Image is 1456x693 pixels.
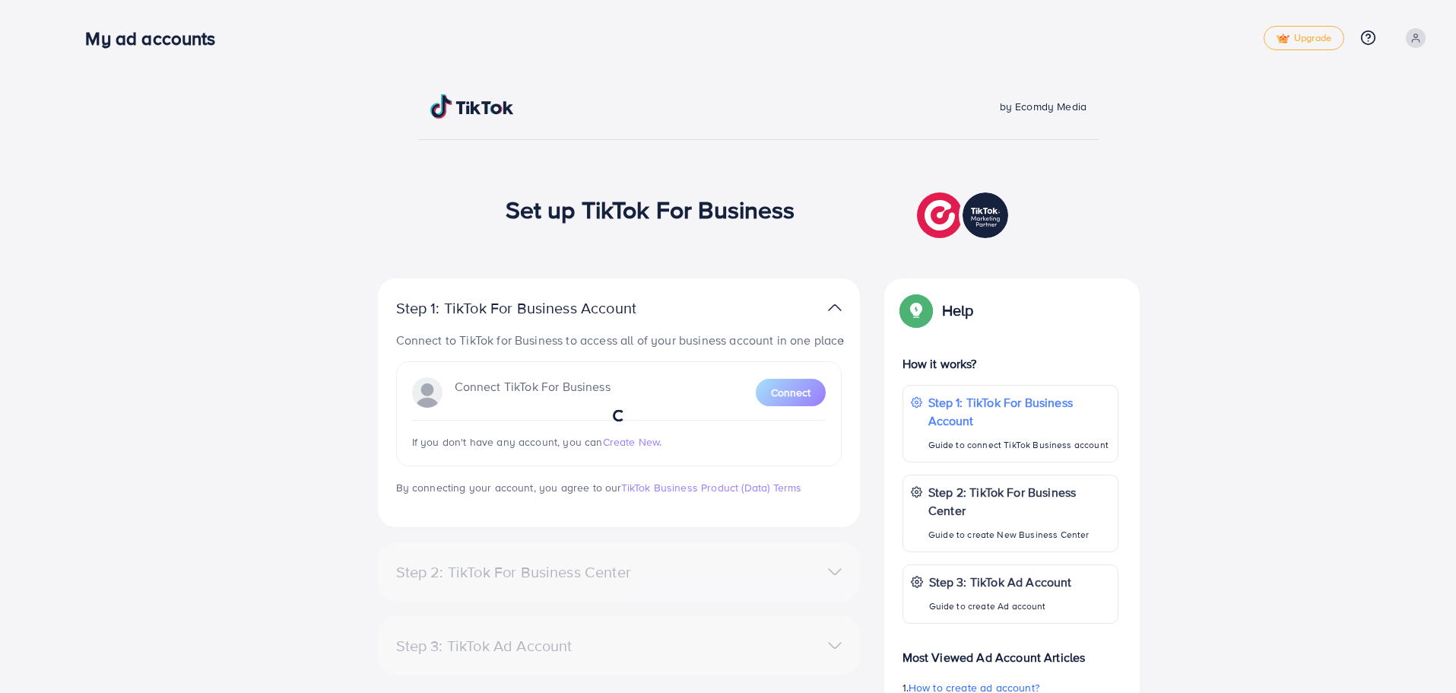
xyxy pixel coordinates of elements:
[828,297,842,319] img: TikTok partner
[1277,33,1331,44] span: Upgrade
[396,299,685,317] p: Step 1: TikTok For Business Account
[1264,26,1344,50] a: tickUpgrade
[506,195,795,224] h1: Set up TikTok For Business
[1277,33,1289,44] img: tick
[928,393,1110,430] p: Step 1: TikTok For Business Account
[902,354,1118,373] p: How it works?
[902,297,930,324] img: Popup guide
[85,27,227,49] h3: My ad accounts
[929,597,1072,615] p: Guide to create Ad account
[928,483,1110,520] p: Step 2: TikTok For Business Center
[917,189,1012,242] img: TikTok partner
[929,573,1072,591] p: Step 3: TikTok Ad Account
[928,526,1110,544] p: Guide to create New Business Center
[928,436,1110,454] p: Guide to connect TikTok Business account
[430,94,514,119] img: TikTok
[902,636,1118,666] p: Most Viewed Ad Account Articles
[942,301,974,319] p: Help
[1000,99,1086,114] span: by Ecomdy Media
